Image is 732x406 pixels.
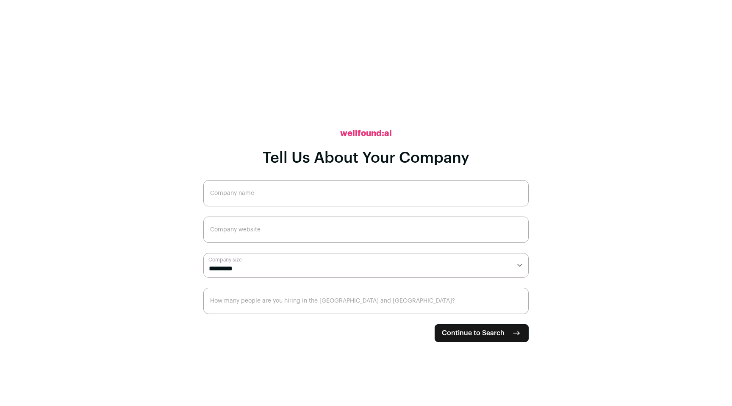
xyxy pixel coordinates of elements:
[442,328,505,338] span: Continue to Search
[263,150,469,167] h1: Tell Us About Your Company
[203,180,529,206] input: Company name
[203,288,529,314] input: How many people are you hiring in the US and Canada?
[435,324,529,342] button: Continue to Search
[203,217,529,243] input: Company website
[340,128,392,139] h2: wellfound:ai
